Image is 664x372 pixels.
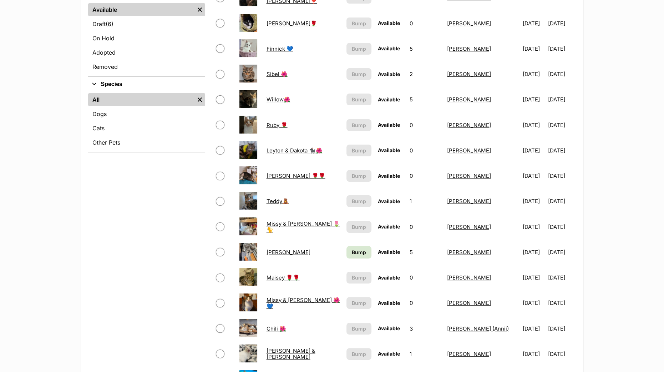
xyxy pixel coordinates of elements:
[548,164,576,188] td: [DATE]
[88,93,194,106] a: All
[548,36,576,61] td: [DATE]
[194,93,205,106] a: Remove filter
[407,265,443,290] td: 0
[352,197,366,205] span: Bump
[352,96,366,103] span: Bump
[520,113,547,137] td: [DATE]
[520,316,547,341] td: [DATE]
[267,249,310,256] a: [PERSON_NAME]
[447,122,491,129] a: [PERSON_NAME]
[352,350,366,358] span: Bump
[407,342,443,366] td: 1
[352,45,366,52] span: Bump
[520,62,547,86] td: [DATE]
[520,265,547,290] td: [DATE]
[88,60,205,73] a: Removed
[267,347,315,360] a: [PERSON_NAME] & [PERSON_NAME]
[447,223,491,230] a: [PERSON_NAME]
[447,96,491,103] a: [PERSON_NAME]
[548,240,576,265] td: [DATE]
[407,113,443,137] td: 0
[267,220,340,233] a: Missy & [PERSON_NAME] 🌷🐈
[194,3,205,16] a: Remove filter
[447,325,509,332] a: [PERSON_NAME] (Annii)
[88,32,205,45] a: On Hold
[352,121,366,129] span: Bump
[548,215,576,239] td: [DATE]
[548,342,576,366] td: [DATE]
[548,316,576,341] td: [DATE]
[520,11,547,36] td: [DATE]
[346,170,372,182] button: Bump
[520,138,547,163] td: [DATE]
[352,172,366,180] span: Bump
[346,272,372,283] button: Bump
[548,265,576,290] td: [DATE]
[267,198,289,205] a: Teddy🧸
[378,147,400,153] span: Available
[407,87,443,112] td: 5
[520,215,547,239] td: [DATE]
[520,342,547,366] td: [DATE]
[548,189,576,213] td: [DATE]
[548,291,576,315] td: [DATE]
[447,351,491,357] a: [PERSON_NAME]
[267,297,340,310] a: Missy & [PERSON_NAME] 🌺💙
[520,291,547,315] td: [DATE]
[548,138,576,163] td: [DATE]
[378,96,400,102] span: Available
[346,195,372,207] button: Bump
[447,198,491,205] a: [PERSON_NAME]
[447,300,491,306] a: [PERSON_NAME]
[378,45,400,51] span: Available
[352,248,366,256] span: Bump
[407,316,443,341] td: 3
[267,96,290,103] a: Willow🌺
[267,172,325,179] a: [PERSON_NAME] 🌹🌹
[407,62,443,86] td: 2
[88,107,205,120] a: Dogs
[407,164,443,188] td: 0
[346,43,372,55] button: Bump
[352,274,366,281] span: Bump
[378,275,400,281] span: Available
[520,164,547,188] td: [DATE]
[378,71,400,77] span: Available
[267,147,323,154] a: Leyton & Dakota 🐈‍⬛🌺
[378,198,400,204] span: Available
[352,147,366,154] span: Bump
[106,20,113,28] span: (6)
[346,119,372,131] button: Bump
[88,92,205,152] div: Species
[447,20,491,27] a: [PERSON_NAME]
[267,325,286,332] a: Chili 🌺
[447,45,491,52] a: [PERSON_NAME]
[520,87,547,112] td: [DATE]
[407,189,443,213] td: 1
[352,299,366,307] span: Bump
[267,122,288,129] a: Ruby 🌹
[378,122,400,128] span: Available
[352,325,366,332] span: Bump
[346,145,372,156] button: Bump
[548,62,576,86] td: [DATE]
[267,274,300,281] a: Maisey 🌹🌹
[352,20,366,27] span: Bump
[447,249,491,256] a: [PERSON_NAME]
[267,20,317,27] a: [PERSON_NAME]🌹
[346,68,372,80] button: Bump
[407,138,443,163] td: 0
[378,325,400,331] span: Available
[346,348,372,360] button: Bump
[88,136,205,149] a: Other Pets
[378,300,400,306] span: Available
[352,223,366,231] span: Bump
[346,94,372,105] button: Bump
[346,221,372,233] button: Bump
[346,246,372,258] a: Bump
[548,113,576,137] td: [DATE]
[447,147,491,154] a: [PERSON_NAME]
[267,71,288,77] a: Sibel 🌺
[346,323,372,335] button: Bump
[378,20,400,26] span: Available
